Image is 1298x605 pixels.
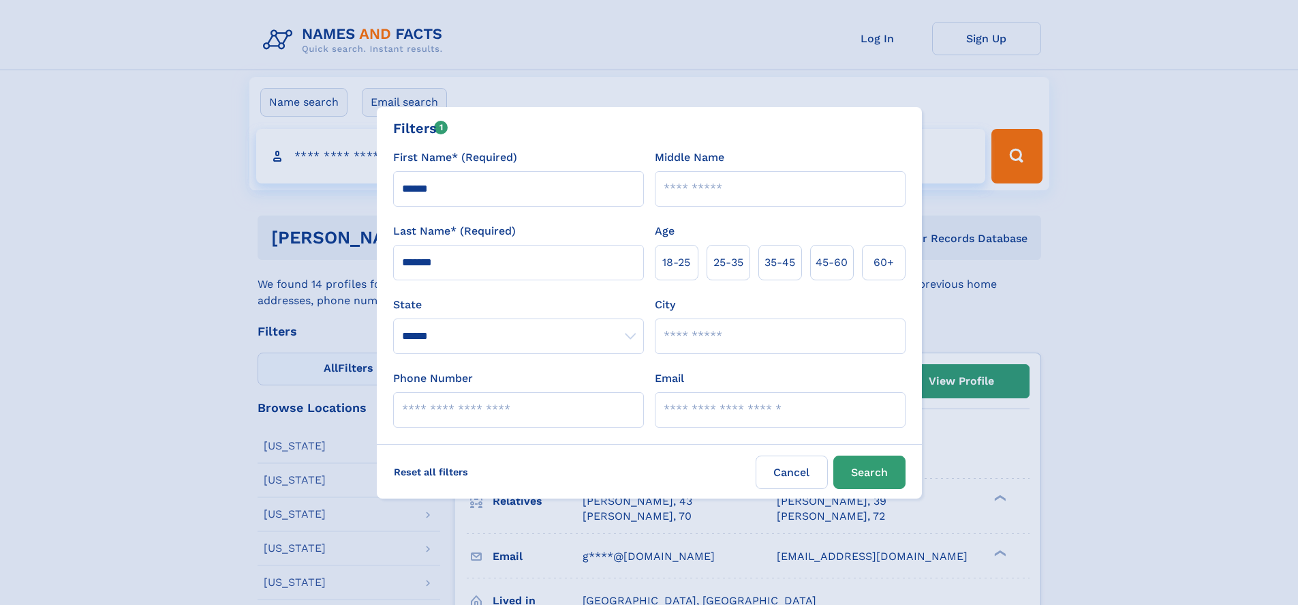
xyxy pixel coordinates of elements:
label: Email [655,370,684,387]
button: Search [833,456,906,489]
label: State [393,297,644,313]
label: City [655,297,675,313]
label: Middle Name [655,149,724,166]
label: Phone Number [393,370,473,387]
span: 25‑35 [713,254,743,271]
span: 35‑45 [764,254,795,271]
label: Age [655,223,675,239]
label: First Name* (Required) [393,149,517,166]
span: 45‑60 [816,254,848,271]
span: 18‑25 [662,254,690,271]
label: Last Name* (Required) [393,223,516,239]
label: Cancel [756,456,828,489]
div: Filters [393,118,448,138]
label: Reset all filters [385,456,477,488]
span: 60+ [874,254,894,271]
